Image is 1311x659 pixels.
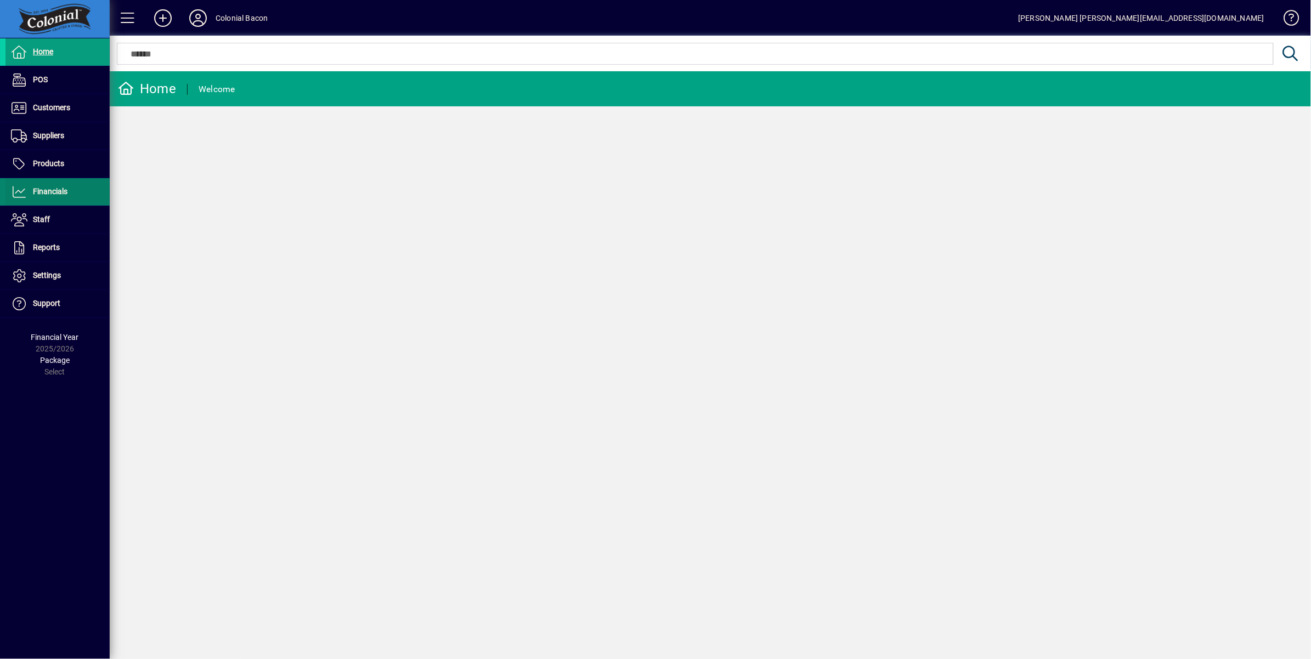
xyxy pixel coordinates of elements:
a: Settings [5,262,110,289]
a: Customers [5,94,110,122]
button: Add [145,8,180,28]
span: POS [33,75,48,84]
span: Products [33,159,64,168]
a: Financials [5,178,110,206]
span: Suppliers [33,131,64,140]
span: Reports [33,243,60,252]
a: POS [5,66,110,94]
span: Package [40,356,70,365]
div: Home [118,80,176,98]
div: [PERSON_NAME] [PERSON_NAME][EMAIL_ADDRESS][DOMAIN_NAME] [1018,9,1264,27]
a: Suppliers [5,122,110,150]
a: Products [5,150,110,178]
span: Home [33,47,53,56]
div: Colonial Bacon [216,9,268,27]
button: Profile [180,8,216,28]
span: Financials [33,187,67,196]
a: Reports [5,234,110,262]
a: Staff [5,206,110,234]
span: Financial Year [31,333,79,342]
span: Settings [33,271,61,280]
a: Support [5,290,110,317]
span: Support [33,299,60,308]
div: Welcome [199,81,235,98]
span: Customers [33,103,70,112]
a: Knowledge Base [1275,2,1297,38]
span: Staff [33,215,50,224]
